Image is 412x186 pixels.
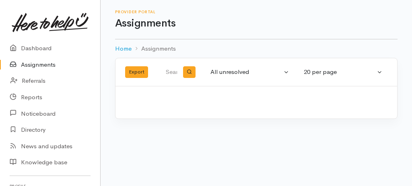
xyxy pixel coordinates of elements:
h6: Provider Portal [115,10,398,14]
li: Assignments [132,44,176,53]
div: 20 per page [304,67,375,77]
button: 20 per page [299,64,387,80]
div: All unresolved [210,67,282,77]
button: All unresolved [206,64,294,80]
button: Export [125,66,148,78]
h1: Assignments [115,18,398,29]
input: Search [165,63,179,82]
nav: breadcrumb [115,39,398,58]
a: Home [115,44,132,53]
